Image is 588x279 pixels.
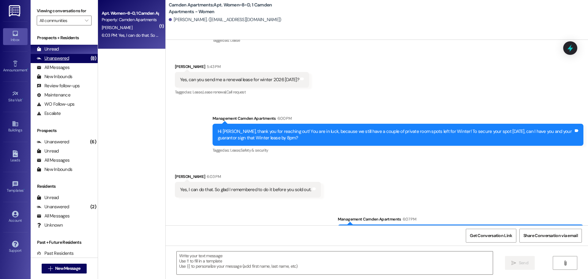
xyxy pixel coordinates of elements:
div: WO Follow-ups [37,101,74,107]
div: All Messages [37,213,70,219]
div: All Messages [37,157,70,164]
div: (8) [89,54,98,63]
i:  [511,261,516,266]
i:  [48,266,53,271]
button: Send [505,256,535,270]
div: New Inbounds [37,166,72,173]
span: • [22,97,23,101]
a: Templates • [3,179,28,195]
i:  [85,18,88,23]
span: Send [519,260,528,266]
div: New Inbounds [37,74,72,80]
a: Leads [3,149,28,165]
a: Buildings [3,119,28,135]
label: Viewing conversations for [37,6,92,16]
span: New Message [55,265,80,272]
span: Call request [226,89,246,95]
div: Yes, I can do that. So glad I remembered to do it before you sold out. [180,187,311,193]
div: Prospects [31,127,98,134]
div: Escalate [37,110,61,117]
div: [PERSON_NAME] [175,173,321,182]
span: Lease , [193,89,203,95]
div: Unanswered [37,139,69,145]
div: Prospects + Residents [31,35,98,41]
div: 5:43 PM [205,63,220,70]
span: Safety & security [240,148,268,153]
div: Maintenance [37,92,70,98]
div: 6:07 PM [401,216,416,222]
div: Management Camden Apartments [338,216,583,224]
span: Lease renewal , [203,89,226,95]
span: Lease [230,38,240,43]
div: Unread [37,194,59,201]
img: ResiDesk Logo [9,5,21,17]
div: [PERSON_NAME] [175,63,309,72]
div: 6:03 PM: Yes, I can do that. So glad I remembered to do it before you sold out. [102,32,239,38]
div: (6) [89,137,98,147]
div: Tagged as: [213,36,583,45]
div: Tagged as: [213,146,583,155]
div: 6:00 PM [276,115,292,122]
button: Share Conversation via email [519,229,582,243]
i:  [563,261,567,266]
button: Get Conversation Link [466,229,516,243]
div: Past + Future Residents [31,239,98,246]
div: Hi [PERSON_NAME], thank you for reaching out! You are in luck, because we still have a couple of ... [218,128,574,141]
div: (2) [89,202,98,212]
span: Lease , [230,148,240,153]
a: Account [3,209,28,225]
a: Support [3,239,28,255]
div: 6:03 PM [205,173,221,180]
div: Residents [31,183,98,190]
div: [PERSON_NAME]. ([EMAIL_ADDRESS][DOMAIN_NAME]) [169,17,281,23]
span: [PERSON_NAME] [102,25,132,30]
div: Property: Camden Apartments [102,17,158,23]
input: All communities [40,16,82,25]
span: Share Conversation via email [523,232,578,239]
div: Tagged as: [175,88,309,96]
div: Apt. Women~8~D, 1 Camden Apartments - Women [102,10,158,17]
div: Yes, can you send me a renewal lease for winter 2026 [DATE]? [180,77,299,83]
div: Unanswered [37,204,69,210]
span: • [27,67,28,71]
a: Site Visit • [3,89,28,105]
a: Inbox [3,28,28,45]
span: Get Conversation Link [470,232,512,239]
div: Management Camden Apartments [213,115,583,124]
div: Unanswered [37,55,69,62]
div: Review follow-ups [37,83,80,89]
div: Unknown [37,222,63,228]
div: Unread [37,148,59,154]
div: Unread [37,46,59,52]
div: Past Residents [37,250,74,257]
button: New Message [42,264,87,273]
div: All Messages [37,64,70,71]
b: Camden Apartments: Apt. Women~8~D, 1 Camden Apartments - Women [169,2,291,15]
